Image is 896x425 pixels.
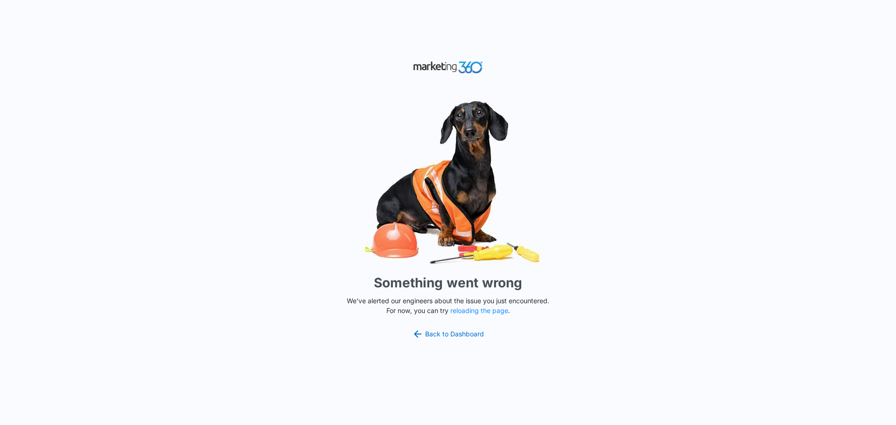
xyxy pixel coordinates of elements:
[413,59,483,76] img: Marketing 360 Logo
[374,273,522,293] h1: Something went wrong
[450,307,508,314] button: reloading the page
[343,296,553,315] p: We've alerted our engineers about the issue you just encountered. For now, you can try .
[308,95,588,269] img: Sad Dog
[412,328,484,340] a: Back to Dashboard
